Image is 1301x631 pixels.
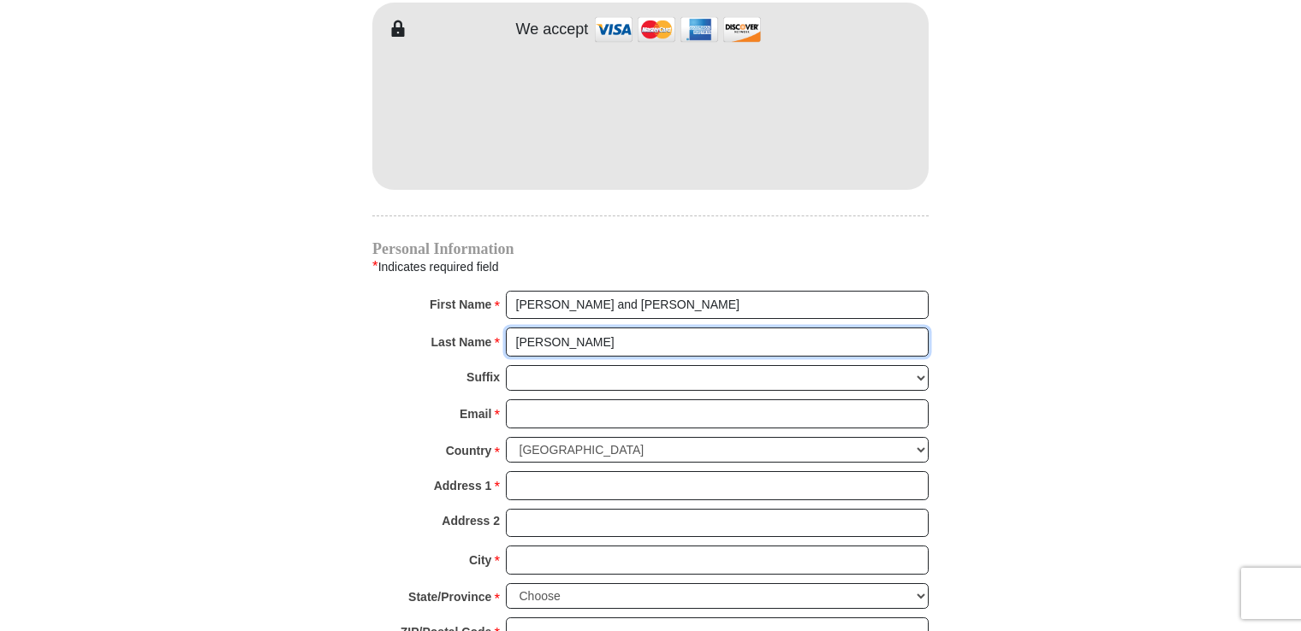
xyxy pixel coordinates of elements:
h4: Personal Information [372,242,929,256]
img: credit cards accepted [592,11,763,48]
strong: First Name [430,292,491,316]
strong: Address 1 [434,474,492,498]
strong: Email [460,402,491,426]
strong: State/Province [408,585,491,609]
h4: We accept [516,21,589,39]
strong: Suffix [466,365,500,389]
strong: Last Name [431,330,492,354]
div: Indicates required field [372,256,929,278]
strong: Address 2 [442,509,500,533]
strong: Country [446,439,492,463]
strong: City [469,548,491,572]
